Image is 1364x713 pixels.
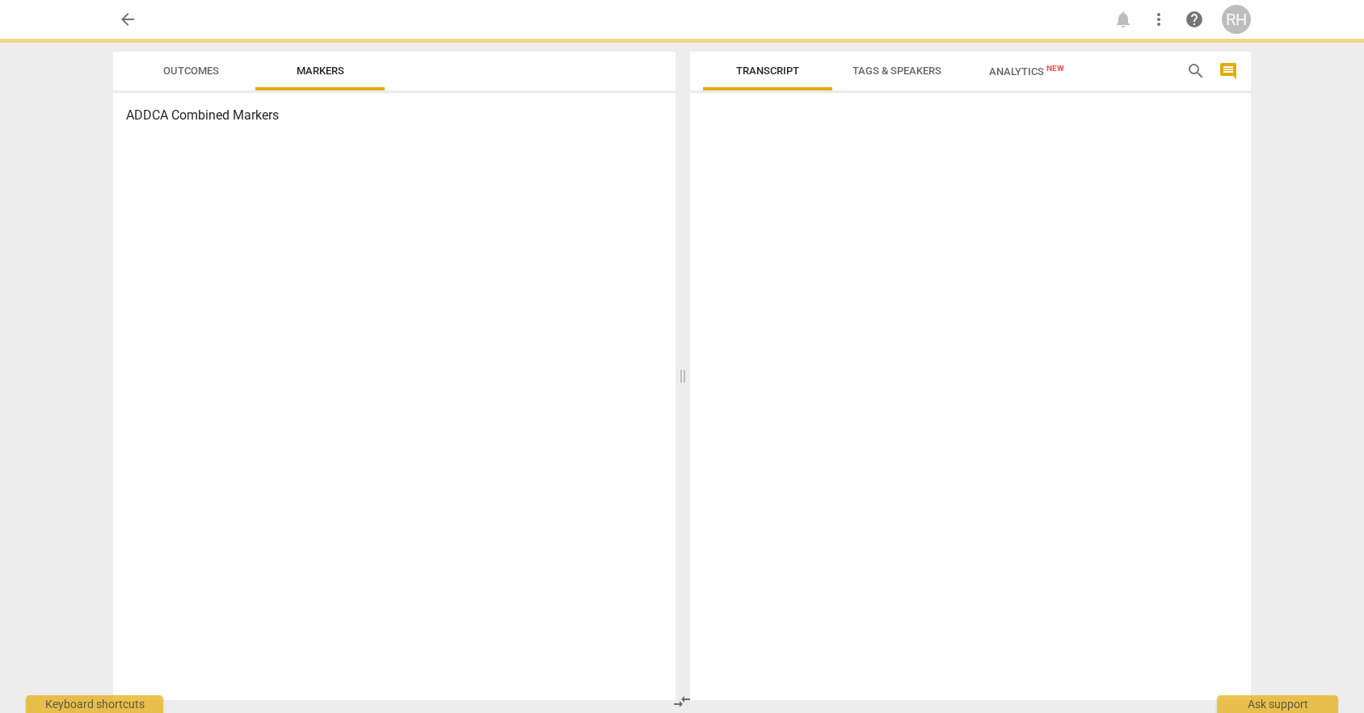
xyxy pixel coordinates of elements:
span: Transcript [736,65,799,77]
h3: ADDCA Combined Markers [126,106,663,125]
button: RH [1222,5,1251,34]
div: Ask support [1217,695,1338,713]
button: Search [1183,58,1209,84]
span: search [1186,61,1206,81]
span: Markers [297,65,344,77]
span: help [1185,10,1204,29]
span: arrow_back [118,10,137,29]
button: Show/Hide comments [1215,58,1241,84]
span: comment [1219,61,1238,81]
span: New [1046,64,1064,73]
span: Outcomes [163,65,219,77]
span: Tags & Speakers [852,65,941,77]
div: Keyboard shortcuts [26,695,163,713]
span: more_vert [1149,10,1168,29]
span: Analytics [989,65,1064,78]
span: compare_arrows [672,692,692,711]
a: Help [1180,5,1209,34]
